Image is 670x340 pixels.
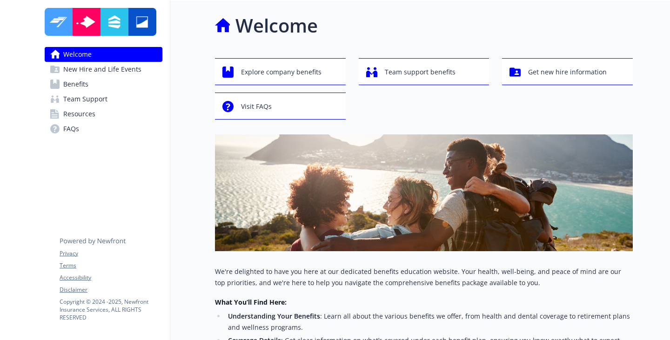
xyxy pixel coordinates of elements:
a: New Hire and Life Events [45,62,162,77]
strong: Understanding Your Benefits [228,312,320,320]
button: Visit FAQs [215,93,346,120]
p: Copyright © 2024 - 2025 , Newfront Insurance Services, ALL RIGHTS RESERVED [60,298,162,321]
a: Benefits [45,77,162,92]
span: Team support benefits [385,63,456,81]
button: Explore company benefits [215,58,346,85]
li: : Learn all about the various benefits we offer, from health and dental coverage to retirement pl... [225,311,633,333]
h1: Welcome [235,12,318,40]
span: Get new hire information [528,63,607,81]
a: Resources [45,107,162,121]
span: Welcome [63,47,92,62]
a: FAQs [45,121,162,136]
button: Team support benefits [359,58,489,85]
span: Visit FAQs [241,98,272,115]
span: Benefits [63,77,88,92]
strong: What You’ll Find Here: [215,298,287,307]
span: FAQs [63,121,79,136]
span: Explore company benefits [241,63,322,81]
a: Terms [60,261,162,270]
a: Welcome [45,47,162,62]
a: Disclaimer [60,286,162,294]
img: overview page banner [215,134,633,251]
span: New Hire and Life Events [63,62,141,77]
p: We're delighted to have you here at our dedicated benefits education website. Your health, well-b... [215,266,633,288]
a: Team Support [45,92,162,107]
span: Resources [63,107,95,121]
a: Privacy [60,249,162,258]
span: Team Support [63,92,107,107]
button: Get new hire information [502,58,633,85]
a: Accessibility [60,273,162,282]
